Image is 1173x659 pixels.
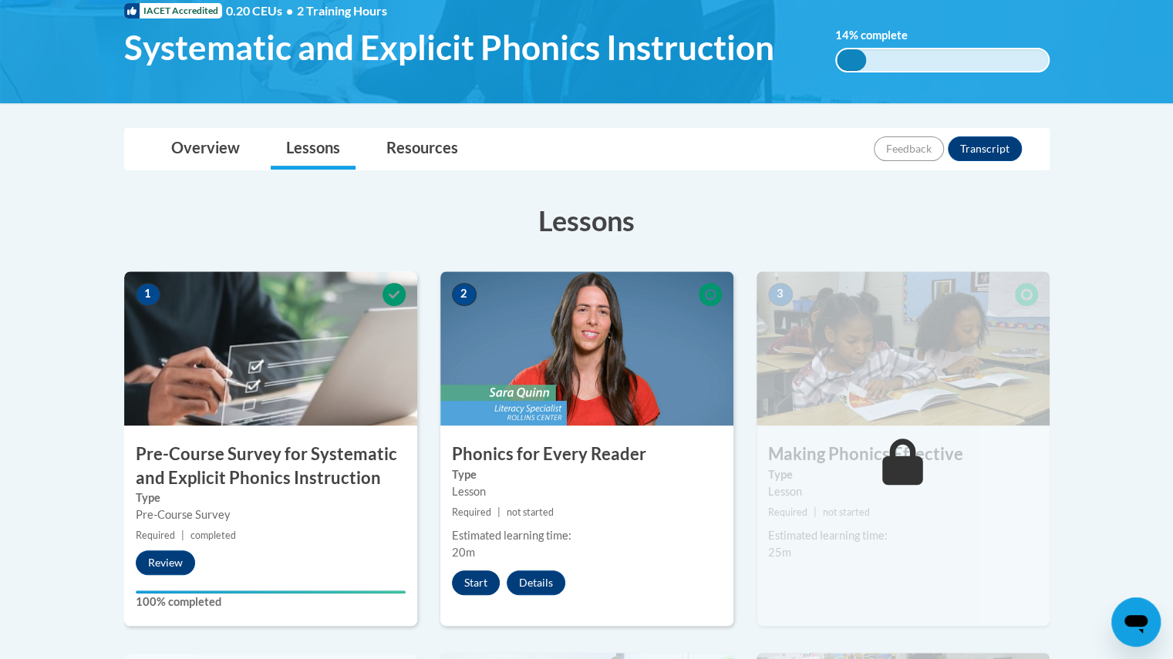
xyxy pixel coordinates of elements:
[823,506,870,518] span: not started
[297,3,387,18] span: 2 Training Hours
[507,570,565,595] button: Details
[507,506,554,518] span: not started
[136,550,195,575] button: Review
[757,271,1050,425] img: Course Image
[440,442,733,466] h3: Phonics for Every Reader
[837,49,866,71] div: 14%
[124,442,417,490] h3: Pre-Course Survey for Systematic and Explicit Phonics Instruction
[190,530,236,541] span: completed
[452,570,500,595] button: Start
[948,136,1022,161] button: Transcript
[136,506,406,523] div: Pre-Course Survey
[835,29,849,42] span: 14
[497,506,501,518] span: |
[124,271,417,425] img: Course Image
[874,136,944,161] button: Feedback
[452,506,491,518] span: Required
[156,129,255,170] a: Overview
[768,527,1038,544] div: Estimated learning time:
[271,129,356,170] a: Lessons
[768,466,1038,483] label: Type
[226,2,297,19] span: 0.20 CEUs
[124,201,1050,240] h3: Lessons
[452,283,477,306] span: 2
[835,27,924,44] label: % complete
[181,530,184,541] span: |
[136,593,406,610] label: 100% completed
[371,129,474,170] a: Resources
[124,27,774,68] span: Systematic and Explicit Phonics Instruction
[768,483,1038,500] div: Lesson
[768,506,807,518] span: Required
[136,489,406,506] label: Type
[1111,597,1161,647] iframe: Button to launch messaging window
[440,271,733,425] img: Course Image
[136,283,160,306] span: 1
[452,527,722,544] div: Estimated learning time:
[814,506,817,518] span: |
[452,483,722,500] div: Lesson
[452,466,722,483] label: Type
[452,546,475,559] span: 20m
[286,3,293,18] span: •
[768,546,791,559] span: 25m
[768,283,793,306] span: 3
[136,590,406,593] div: Your progress
[757,442,1050,466] h3: Making Phonics Effective
[124,3,222,18] span: IACET Accredited
[136,530,175,541] span: Required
